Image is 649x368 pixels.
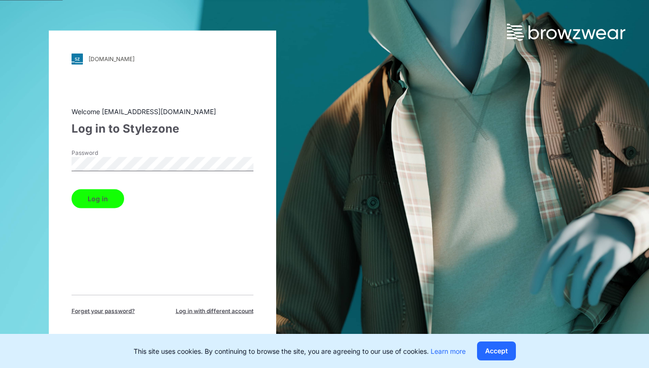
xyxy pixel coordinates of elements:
span: Forget your password? [72,306,135,315]
a: [DOMAIN_NAME] [72,53,253,64]
a: Learn more [431,347,466,355]
div: [DOMAIN_NAME] [89,55,135,63]
div: Welcome [EMAIL_ADDRESS][DOMAIN_NAME] [72,106,253,116]
label: Password [72,148,138,157]
img: svg+xml;base64,PHN2ZyB3aWR0aD0iMjgiIGhlaWdodD0iMjgiIHZpZXdCb3g9IjAgMCAyOCAyOCIgZmlsbD0ibm9uZSIgeG... [72,53,83,64]
span: Log in with different account [176,306,253,315]
img: browzwear-logo.73288ffb.svg [507,24,625,41]
button: Accept [477,341,516,360]
button: Log in [72,189,124,208]
p: This site uses cookies. By continuing to browse the site, you are agreeing to our use of cookies. [134,346,466,356]
div: Log in to Stylezone [72,120,253,137]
